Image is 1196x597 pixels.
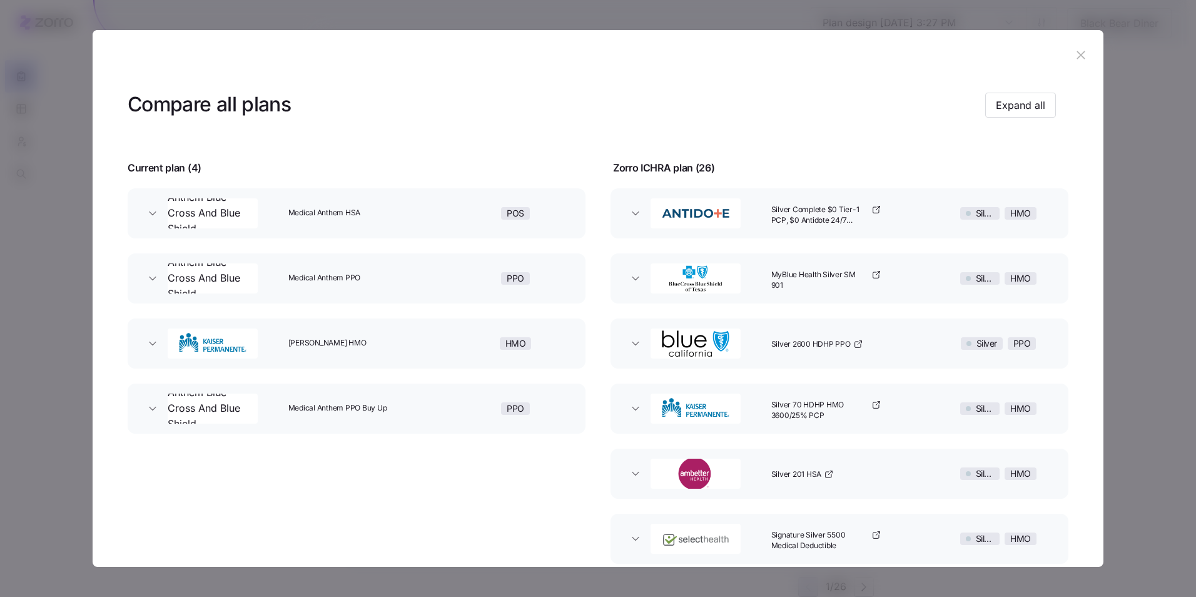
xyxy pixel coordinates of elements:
button: Antidote Health PlanSilver Complete $0 Tier-1 PCP, $0 Antidote 24/7 Virtual PCP/Urg/Chronic Care,... [611,188,1068,238]
a: Silver 2600 HDHP PPO [771,339,863,350]
img: Antidote Health Plan [652,197,739,230]
span: Silver [976,468,995,479]
button: SelectHealthSignature Silver 5500 Medical DeductibleSilverHMO [611,514,1068,564]
a: Silver 70 HDHP HMO 3600/25% PCP [771,400,881,421]
span: Silver [976,273,995,284]
button: Kaiser Permanente[PERSON_NAME] HMOHMO [128,319,585,369]
span: Expand all [996,98,1045,113]
span: Zorro ICHRA plan ( 26 ) [613,160,714,176]
span: Medical Anthem PPO Buy Up [288,403,438,414]
a: Silver Complete $0 Tier-1 PCP, $0 Antidote 24/7 Virtual PCP/Urg/Chronic Care, $0 Core Rx [771,205,881,226]
a: Silver 201 HSA [771,469,834,480]
span: Silver [976,338,997,349]
span: Anthem Blue Cross And Blue Shield [168,190,258,236]
span: Current plan ( 4 ) [128,160,201,176]
span: PPO [1013,338,1031,349]
span: Silver [976,208,995,219]
span: Silver Complete $0 Tier-1 PCP, $0 Antidote 24/7 Virtual PCP/Urg/Chronic Care, $0 Core Rx [771,205,869,226]
img: Ambetter [652,457,739,490]
span: HMO [505,338,526,349]
span: PPO [507,403,524,414]
span: Silver 2600 HDHP PPO [771,339,851,350]
span: Silver 70 HDHP HMO 3600/25% PCP [771,400,869,421]
span: Silver [976,403,995,414]
span: HMO [1010,468,1031,479]
img: Kaiser Permanente [652,392,739,425]
button: AmbetterSilver 201 HSASilverHMO [611,449,1068,499]
img: Kaiser Permanente [169,327,256,360]
a: Signature Silver 5500 Medical Deductible [771,530,881,551]
button: Kaiser PermanenteSilver 70 HDHP HMO 3600/25% PCPSilverHMO [611,384,1068,434]
span: POS [507,208,524,219]
a: MyBlue Health Silver SM 901 [771,270,881,291]
span: Medical Anthem PPO [288,273,438,283]
span: Medical Anthem HSA [288,208,438,218]
span: PPO [507,273,524,284]
span: MyBlue Health Silver SM 901 [771,270,869,291]
button: Blue Cross and Blue Shield of TexasMyBlue Health Silver SM 901SilverHMO [611,253,1068,304]
button: Anthem Blue Cross And Blue ShieldMedical Anthem PPOPPO [128,253,585,304]
span: Silver [976,533,995,544]
span: HMO [1010,403,1031,414]
button: Anthem Blue Cross And Blue ShieldMedical Anthem PPO Buy UpPPO [128,384,585,434]
span: [PERSON_NAME] HMO [288,338,438,349]
button: Anthem Blue Cross And Blue ShieldMedical Anthem HSAPOS [128,188,585,238]
span: HMO [1010,208,1031,219]
img: BlueShield of California [652,327,739,360]
button: BlueShield of CaliforniaSilver 2600 HDHP PPOSilverPPO [611,319,1068,369]
span: Anthem Blue Cross And Blue Shield [168,385,258,431]
span: HMO [1010,273,1031,284]
span: Silver 201 HSA [771,469,822,480]
img: Blue Cross and Blue Shield of Texas [652,262,739,295]
h3: Compare all plans [128,91,291,119]
span: HMO [1010,533,1031,544]
img: SelectHealth [652,523,739,555]
button: Expand all [985,93,1056,118]
span: Anthem Blue Cross And Blue Shield [168,255,258,301]
span: Signature Silver 5500 Medical Deductible [771,530,869,551]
